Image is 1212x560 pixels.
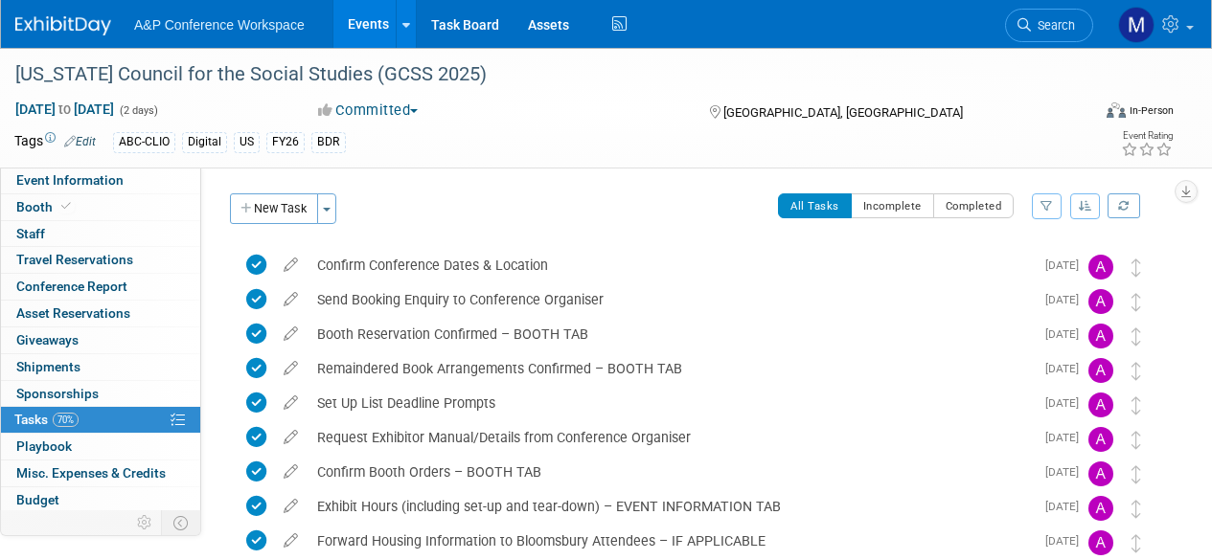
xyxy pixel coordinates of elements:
[1088,427,1113,452] img: Amanda Oney
[1088,530,1113,555] img: Amanda Oney
[1045,396,1088,410] span: [DATE]
[134,17,305,33] span: A&P Conference Workspace
[1045,258,1088,272] span: [DATE]
[1118,7,1155,43] img: Mark Strong
[1132,362,1141,380] i: Move task
[274,532,308,549] a: edit
[1132,327,1141,346] i: Move task
[308,525,1034,557] div: Forward Housing Information to Bloomsbury Attendees – IF APPLICABLE
[274,463,308,481] a: edit
[1129,103,1174,118] div: In-Person
[1132,396,1141,414] i: Move task
[308,318,1034,350] div: Booth Reservation Confirmed – BOOTH TAB
[723,105,963,120] span: [GEOGRAPHIC_DATA], [GEOGRAPHIC_DATA]
[1088,289,1113,314] img: Amanda Oney
[308,421,1034,454] div: Request Exhibitor Manual/Details from Conference Organiser
[1,247,200,273] a: Travel Reservations
[1,221,200,247] a: Staff
[1108,193,1140,218] a: Refresh
[308,283,1034,316] div: Send Booking Enquiry to Conference Organiser
[266,132,305,152] div: FY26
[1045,362,1088,375] span: [DATE]
[1088,461,1113,486] img: Amanda Oney
[182,132,227,152] div: Digital
[53,413,79,427] span: 70%
[274,498,308,515] a: edit
[274,257,308,274] a: edit
[9,57,1075,92] div: [US_STATE] Council for the Social Studies (GCSS 2025)
[308,249,1034,281] div: Confirm Conference Dates & Location
[16,332,79,347] span: Giveaways
[274,360,308,377] a: edit
[274,291,308,308] a: edit
[16,172,124,188] span: Event Information
[14,131,96,153] td: Tags
[64,135,96,148] a: Edit
[1045,465,1088,479] span: [DATE]
[14,101,115,118] span: [DATE] [DATE]
[16,226,45,241] span: Staff
[1045,293,1088,306] span: [DATE]
[1132,534,1141,552] i: Move task
[1088,358,1113,383] img: Amanda Oney
[1,354,200,380] a: Shipments
[14,412,79,427] span: Tasks
[1088,496,1113,521] img: Amanda Oney
[1031,18,1075,33] span: Search
[1,381,200,407] a: Sponsorships
[1,460,200,486] a: Misc. Expenses & Credits
[15,16,111,35] img: ExhibitDay
[308,387,1034,419] div: Set Up List Deadline Prompts
[1,434,200,459] a: Playbook
[113,132,175,152] div: ABC-CLIO
[16,305,130,321] span: Asset Reservations
[1,274,200,300] a: Conference Report
[16,359,80,374] span: Shipments
[1045,500,1088,513] span: [DATE]
[311,132,346,152] div: BDR
[851,193,934,218] button: Incomplete
[1132,293,1141,311] i: Move task
[1088,255,1113,280] img: Amanda Oney
[16,199,75,214] span: Booth
[274,325,308,343] a: edit
[230,193,318,224] button: New Task
[311,101,425,121] button: Committed
[56,101,74,117] span: to
[1,487,200,513] a: Budget
[1088,324,1113,348] img: Amanda Oney
[16,386,99,401] span: Sponsorships
[118,104,158,117] span: (2 days)
[1,407,200,433] a: Tasks70%
[1132,500,1141,518] i: Move task
[1132,258,1141,277] i: Move task
[128,510,162,535] td: Personalize Event Tab Strip
[61,201,71,212] i: Booth reservation complete
[1045,431,1088,444] span: [DATE]
[1,327,200,353] a: Giveaways
[16,252,133,267] span: Travel Reservations
[1132,465,1141,483] i: Move task
[308,456,1034,488] div: Confirm Booth Orders – BOOTH TAB
[234,132,260,152] div: US
[1,194,200,220] a: Booth
[1088,392,1113,417] img: Amanda Oney
[16,465,166,481] span: Misc. Expenses & Credits
[1121,131,1173,141] div: Event Rating
[1132,431,1141,449] i: Move task
[16,438,72,454] span: Playbook
[933,193,1015,218] button: Completed
[16,492,59,507] span: Budget
[274,429,308,446] a: edit
[308,352,1034,385] div: Remaindered Book Arrangements Confirmed – BOOTH TAB
[1045,327,1088,341] span: [DATE]
[162,510,201,535] td: Toggle Event Tabs
[1004,100,1174,128] div: Event Format
[1005,9,1093,42] a: Search
[778,193,852,218] button: All Tasks
[274,394,308,412] a: edit
[1,301,200,326] a: Asset Reservations
[308,490,1034,523] div: Exhibit Hours (including set-up and tear-down) – EVENT INFORMATION TAB
[16,279,127,294] span: Conference Report
[1045,534,1088,548] span: [DATE]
